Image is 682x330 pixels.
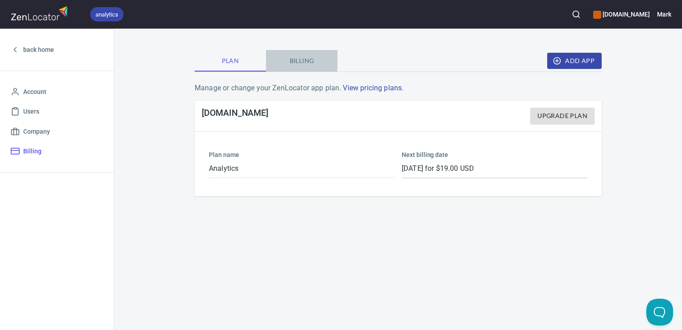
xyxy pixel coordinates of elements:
[657,9,671,19] h6: Mark
[271,55,332,67] span: Billing
[593,11,601,19] button: color-CE600E
[200,55,261,67] span: Plan
[7,40,107,60] a: back home
[646,299,673,326] iframe: Help Scout Beacon - Open
[7,82,107,102] a: Account
[23,126,50,137] span: Company
[343,84,403,92] a: View pricing plans.
[195,83,602,93] p: Manage or change your ZenLocator app plan.
[23,86,46,97] span: Account
[593,4,650,24] div: Manage your apps
[90,10,124,19] span: analytics
[23,44,54,55] span: back home
[554,55,595,67] span: Add App
[23,106,39,117] span: Users
[547,53,602,69] button: Add App
[7,102,107,122] a: Users
[7,122,107,142] a: Company
[657,4,671,24] button: Mark
[7,141,107,161] a: Billing
[209,163,395,174] p: Analytics
[202,108,268,124] h4: [DOMAIN_NAME]
[23,146,42,157] span: Billing
[566,4,586,24] button: Search
[90,7,124,21] div: analytics
[402,150,587,160] h6: Next billing date
[209,150,395,160] h6: Plan name
[11,4,71,23] img: zenlocator
[593,9,650,19] h6: [DOMAIN_NAME]
[530,108,595,124] button: Upgrade Plan
[402,163,587,174] p: [DATE] for $19.00 USD
[537,110,587,122] span: Upgrade Plan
